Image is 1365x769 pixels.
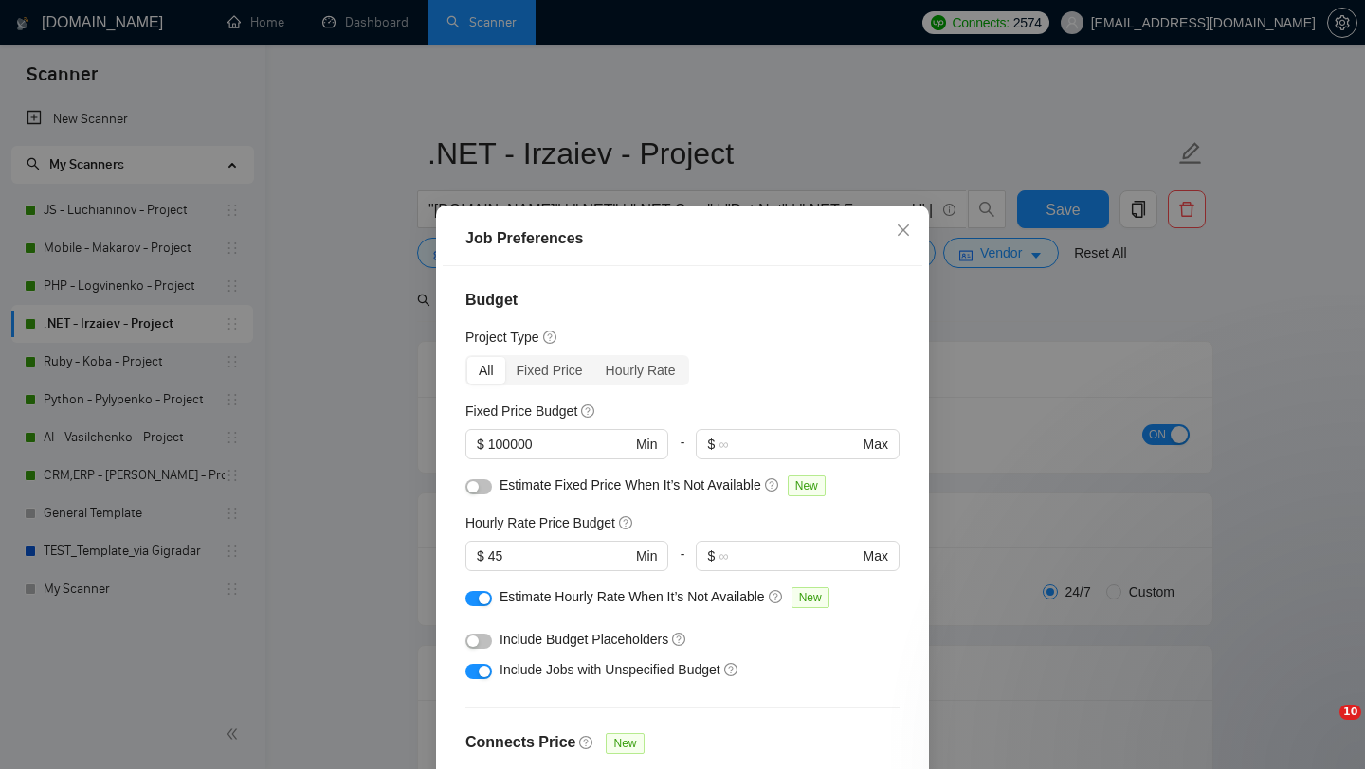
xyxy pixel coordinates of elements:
[477,545,484,566] span: $
[488,545,632,566] input: 0
[788,475,826,496] span: New
[719,434,859,455] input: ∞
[878,206,929,257] button: Close
[500,662,720,677] span: Include Jobs with Unspecified Budget
[465,327,539,348] h5: Project Type
[668,541,696,586] div: -
[505,357,594,384] div: Fixed Price
[769,589,784,604] span: question-circle
[488,434,632,455] input: 0
[668,429,696,474] div: -
[477,434,484,455] span: $
[465,512,615,533] h5: Hourly Rate Price Budget
[707,545,715,566] span: $
[465,227,900,250] div: Job Preferences
[1301,705,1346,750] iframe: Intercom live chat
[619,515,634,530] span: question-circle
[467,357,505,384] div: All
[465,401,577,421] h5: Fixed Price Budget
[579,735,594,750] span: question-circle
[636,434,658,455] span: Min
[724,662,739,677] span: question-circle
[1339,705,1361,720] span: 10
[500,589,765,604] span: Estimate Hourly Rate When It’s Not Available
[765,477,780,492] span: question-circle
[543,330,558,345] span: question-circle
[707,434,715,455] span: $
[864,434,888,455] span: Max
[719,545,859,566] input: ∞
[864,545,888,566] span: Max
[606,733,644,754] span: New
[500,632,668,647] span: Include Budget Placeholders
[792,587,829,608] span: New
[465,289,900,312] h4: Budget
[594,357,687,384] div: Hourly Rate
[581,403,596,419] span: question-circle
[896,223,911,238] span: close
[672,632,687,647] span: question-circle
[500,477,761,492] span: Estimate Fixed Price When It’s Not Available
[465,731,575,754] h4: Connects Price
[636,545,658,566] span: Min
